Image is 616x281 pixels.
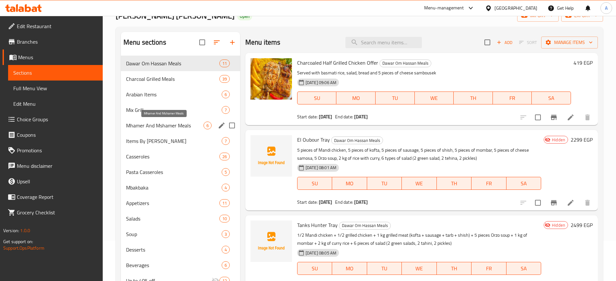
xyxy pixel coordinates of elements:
[509,264,539,273] span: SA
[474,264,504,273] span: FR
[3,226,19,235] span: Version:
[300,264,330,273] span: SU
[549,137,568,143] span: Hidden
[204,123,211,129] span: 6
[222,138,229,144] span: 7
[225,35,240,50] button: Add section
[297,113,318,121] span: Start date:
[402,177,436,190] button: WE
[126,199,219,207] span: Appetizers
[367,177,402,190] button: TU
[494,38,515,48] span: Add item
[424,4,464,12] div: Menu-management
[571,221,593,230] h6: 2499 EGP
[471,177,506,190] button: FR
[335,113,353,121] span: End date:
[335,179,364,188] span: MO
[126,215,219,222] div: Salads
[3,158,103,174] a: Menu disclaimer
[17,209,98,216] span: Grocery Checklist
[339,93,373,103] span: MO
[250,221,292,262] img: Tanks Hunter Tray
[13,69,98,77] span: Sections
[17,193,98,201] span: Coverage Report
[222,185,229,191] span: 4
[126,246,222,254] div: Desserts
[126,122,203,129] span: Mhamer And Mshamer Meals
[580,110,595,125] button: delete
[566,12,598,20] span: export
[8,96,103,112] a: Edit Menu
[219,59,230,67] div: items
[297,69,571,77] p: Served with basmati rice, salad, bread and 5 pieces of cheese sambousek
[126,59,219,67] span: Dawar Om Hassan Meals
[222,230,230,238] div: items
[303,80,339,86] span: [DATE] 09:06 AM
[437,177,471,190] button: TH
[121,226,240,242] div: Soup3
[496,39,513,46] span: Add
[370,264,399,273] span: TU
[13,84,98,92] span: Full Menu View
[219,75,230,83] div: items
[222,91,230,98] div: items
[380,59,431,67] span: Dawar Om Hassan Meals
[220,216,229,222] span: 10
[250,58,292,100] img: Charcoaled Half Grilled Chicken Offer
[574,58,593,67] h6: 419 EGP
[532,92,571,104] button: SA
[541,37,598,49] button: Manage items
[297,92,336,104] button: SU
[195,36,209,49] span: Select all sections
[121,87,240,102] div: Arabian Items6
[546,195,562,211] button: Branch-specific-item
[332,177,367,190] button: MO
[17,38,98,46] span: Branches
[126,153,219,160] div: Casseroles
[209,35,225,50] span: Sort sections
[494,5,537,12] div: [GEOGRAPHIC_DATA]
[220,60,229,67] span: 11
[571,135,593,144] h6: 2299 EGP
[17,146,98,154] span: Promotions
[546,38,593,47] span: Manage items
[126,230,222,238] span: Soup
[126,137,222,145] div: Items By Kilo
[439,264,469,273] span: TH
[126,184,222,191] span: Mbakbaka
[121,56,240,71] div: Dawar Om Hassan Meals11
[471,262,506,275] button: FR
[297,177,332,190] button: SU
[121,118,240,133] div: Mhamer And Mshamer Meals6edit
[354,113,368,121] b: [DATE]
[220,200,229,206] span: 11
[17,178,98,185] span: Upsell
[222,107,229,113] span: 7
[331,137,383,144] span: Dawar Om Hassan Meals
[121,164,240,180] div: Pasta Casseroles5
[126,106,222,114] span: Mix Grill
[297,58,378,68] span: Charcoaled Half Grilled Chicken Offer
[245,38,281,47] h2: Menu items
[121,242,240,257] div: Desserts4
[509,179,539,188] span: SA
[3,127,103,143] a: Coupons
[546,110,562,125] button: Branch-specific-item
[456,93,490,103] span: TH
[297,220,338,230] span: Tanks Hunter Tray
[303,250,339,256] span: [DATE] 08:05 AM
[222,246,230,254] div: items
[219,199,230,207] div: items
[494,38,515,48] button: Add
[220,154,229,160] span: 26
[220,76,229,82] span: 39
[534,93,568,103] span: SA
[17,131,98,139] span: Coupons
[439,179,469,188] span: TH
[126,168,222,176] div: Pasta Casseroles
[531,111,545,124] span: Select to update
[354,198,368,206] b: [DATE]
[3,49,103,65] a: Menus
